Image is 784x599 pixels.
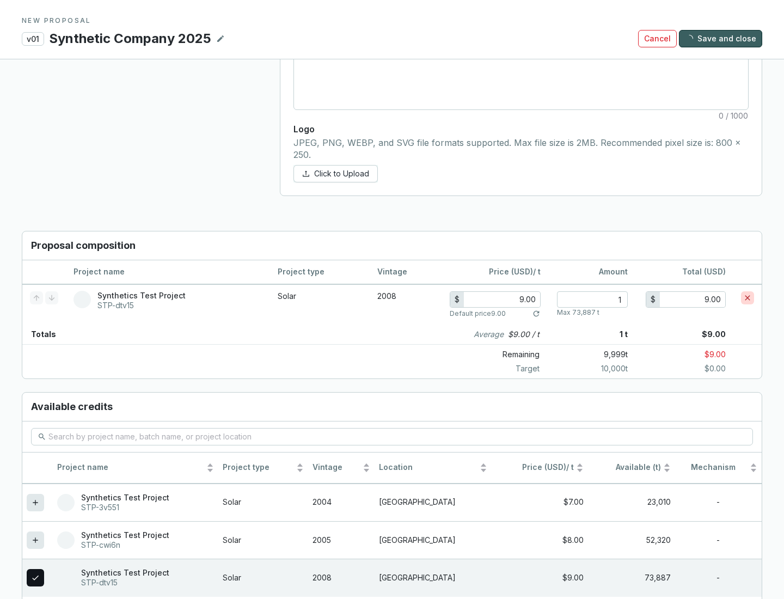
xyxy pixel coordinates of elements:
[638,30,677,47] button: Cancel
[81,530,169,540] p: Synthetics Test Project
[293,165,378,182] button: Click to Upload
[270,284,370,325] td: Solar
[97,301,186,310] p: STP-dtv15
[679,462,748,473] span: Mechanism
[57,462,204,473] span: Project name
[302,170,310,178] span: upload
[223,462,293,473] span: Project type
[218,559,308,596] td: Solar
[588,559,675,596] td: 73,887
[218,484,308,521] td: Solar
[81,503,169,512] p: STP-3v551
[628,325,762,344] p: $9.00
[548,347,628,362] p: 9,999 t
[81,578,169,588] p: STP-dtv15
[450,292,464,307] div: $
[379,462,477,473] span: Location
[450,309,506,318] p: Default price 9.00
[22,16,762,25] p: NEW PROPOSAL
[474,329,504,340] i: Average
[308,521,375,559] td: 2005
[557,308,599,317] p: Max 73,887 t
[548,363,628,374] p: 10,000 t
[48,29,212,48] p: Synthetic Company 2025
[442,260,548,284] th: / t
[22,325,56,344] p: Totals
[293,123,749,135] p: Logo
[588,521,675,559] td: 52,320
[675,521,762,559] td: -
[679,30,762,47] button: Save and close
[496,462,574,473] span: / t
[682,267,726,276] span: Total (USD)
[675,484,762,521] td: -
[592,462,661,473] span: Available (t)
[379,497,487,508] p: [GEOGRAPHIC_DATA]
[646,292,660,307] div: $
[628,363,762,374] p: $0.00
[508,329,540,340] p: $9.00 / t
[81,540,169,550] p: STP-cwi6n
[489,267,533,276] span: Price (USD)
[370,284,442,325] td: 2008
[496,535,584,546] div: $8.00
[22,393,762,421] h3: Available credits
[375,453,492,484] th: Location
[496,573,584,583] div: $9.00
[270,260,370,284] th: Project type
[628,347,762,362] p: $9.00
[588,453,675,484] th: Available (t)
[644,33,671,44] span: Cancel
[66,260,270,284] th: Project name
[450,347,548,362] p: Remaining
[22,231,762,260] h3: Proposal composition
[379,573,487,583] p: [GEOGRAPHIC_DATA]
[548,260,635,284] th: Amount
[314,168,369,179] span: Click to Upload
[22,32,44,46] p: v01
[685,35,693,42] span: loading
[370,260,442,284] th: Vintage
[588,484,675,521] td: 23,010
[81,568,169,578] p: Synthetics Test Project
[293,137,749,161] p: JPEG, PNG, WEBP, and SVG file formats supported. Max file size is 2MB. Recommended pixel size is:...
[496,497,584,508] div: $7.00
[218,453,308,484] th: Project type
[548,325,628,344] p: 1 t
[218,521,308,559] td: Solar
[522,462,566,472] span: Price (USD)
[308,484,375,521] td: 2004
[675,453,762,484] th: Mechanism
[675,559,762,596] td: -
[81,493,169,503] p: Synthetics Test Project
[313,462,360,473] span: Vintage
[48,431,737,443] input: Search by project name, batch name, or project location
[53,453,218,484] th: Project name
[450,363,548,374] p: Target
[308,453,375,484] th: Vintage
[697,33,756,44] span: Save and close
[97,291,186,301] p: Synthetics Test Project
[308,559,375,596] td: 2008
[379,535,487,546] p: [GEOGRAPHIC_DATA]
